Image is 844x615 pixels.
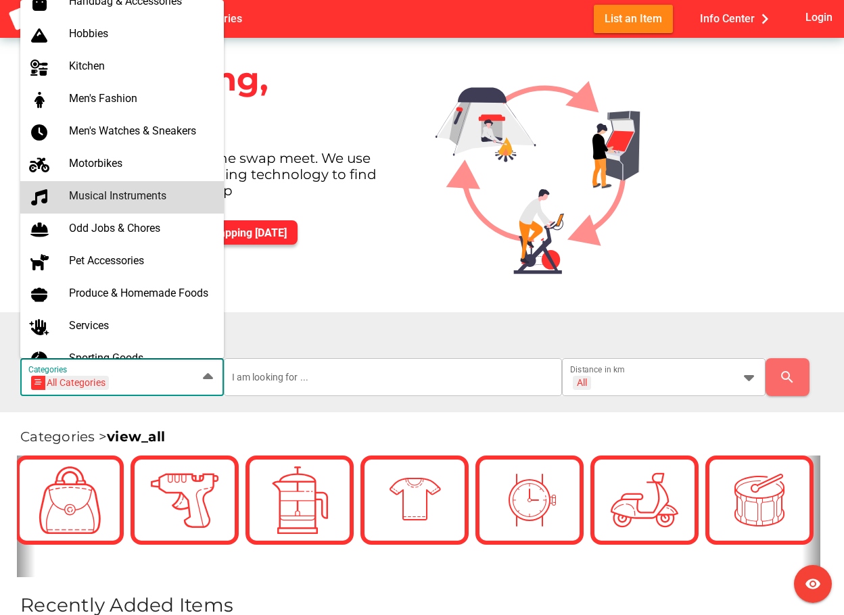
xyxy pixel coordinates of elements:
i: visibility [805,576,821,592]
div: All [577,376,587,389]
a: view_all [107,428,165,445]
div: Hobbies [69,27,213,40]
div: All Categories [35,376,105,390]
div: Sporting Goods [69,351,213,364]
button: Login [803,5,836,30]
img: aSD8y5uGLpzPJLYTcYcjNu3laj1c05W5KWf0Ds+Za8uybjssssuu+yyyy677LKX2n+PWMSDJ9a87AAAAABJRU5ErkJggg== [8,7,76,32]
button: List an Item [594,5,673,32]
i: chevron_right [755,9,775,29]
span: List an Item [605,9,662,28]
div: Services [69,319,213,332]
div: Pet Accessories [69,254,213,267]
span: Login [805,8,833,26]
h1: Find a Swap [20,328,833,348]
img: Graphic.svg [425,38,673,290]
button: Info Center [689,5,786,32]
span: Info Center [700,7,775,30]
input: I am looking for ... [232,358,555,396]
div: Musical Instruments [69,189,213,202]
div: Men's Watches & Sneakers [69,124,213,137]
div: Australia's best online swap meet. We use unique swap matching technology to find you the perfect... [78,150,414,210]
div: Odd Jobs & Chores [69,222,213,235]
div: Kitchen [69,59,213,72]
i: search [779,369,795,385]
div: Swapping, evolved [78,49,414,150]
div: Motorbikes [69,157,213,170]
span: Categories > [20,428,165,445]
div: Men's Fashion [69,92,213,105]
div: Produce & Homemade Foods [69,287,213,299]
